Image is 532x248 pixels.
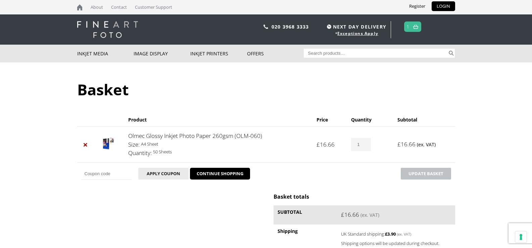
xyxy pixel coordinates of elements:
span: NEXT DAY DELIVERY [325,23,386,31]
bdi: 16.66 [341,211,359,218]
span: £ [385,231,387,237]
a: Register [404,1,430,11]
p: Shipping options will be updated during checkout. [341,240,451,247]
button: Apply coupon [138,168,189,180]
img: Olmec Glossy Inkjet Photo Paper 260gsm (OLM-060) [103,137,114,150]
button: Search [447,49,455,58]
th: Price [312,113,347,126]
a: Olmec Glossy Inkjet Photo Paper 260gsm (OLM-060) [128,132,262,140]
span: £ [317,141,320,148]
th: Subtotal [274,205,337,225]
a: 020 3968 3333 [272,23,309,30]
input: Coupon code [81,168,132,180]
img: phone.svg [263,24,268,29]
a: LOGIN [432,1,455,11]
th: Product [124,113,312,126]
img: basket.svg [413,24,418,29]
dt: Size: [128,140,140,149]
a: Image Display [134,45,190,62]
p: A4 Sheet [128,140,308,148]
a: Inkjet Media [77,45,134,62]
a: Inkjet Printers [190,45,247,62]
bdi: 16.66 [317,141,335,148]
a: CONTINUE SHOPPING [190,168,250,180]
span: £ [397,140,401,148]
input: Search products… [304,49,447,58]
button: Your consent preferences for tracking technologies [515,231,527,243]
th: Quantity [347,113,393,126]
a: Remove Olmec Glossy Inkjet Photo Paper 260gsm (OLM-060) from basket [81,140,90,149]
small: (ex. VAT) [397,232,411,237]
a: Exceptions Apply [337,31,378,36]
small: (ex. VAT) [360,212,379,218]
h1: Basket [77,79,455,100]
h2: Basket totals [274,193,455,200]
a: 1 [406,22,409,32]
bdi: 16.66 [397,140,416,148]
img: logo-white.svg [77,21,138,38]
bdi: 3.90 [385,231,396,237]
p: 50 Sheets [128,148,308,156]
img: time.svg [327,24,331,29]
a: Offers [247,45,304,62]
span: £ [341,211,344,218]
input: Product quantity [351,138,371,151]
th: Subtotal [393,113,455,126]
button: Update basket [401,168,451,180]
label: UK Standard shipping: [341,230,440,238]
small: (ex. VAT) [417,141,436,148]
dt: Quantity: [128,149,152,157]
